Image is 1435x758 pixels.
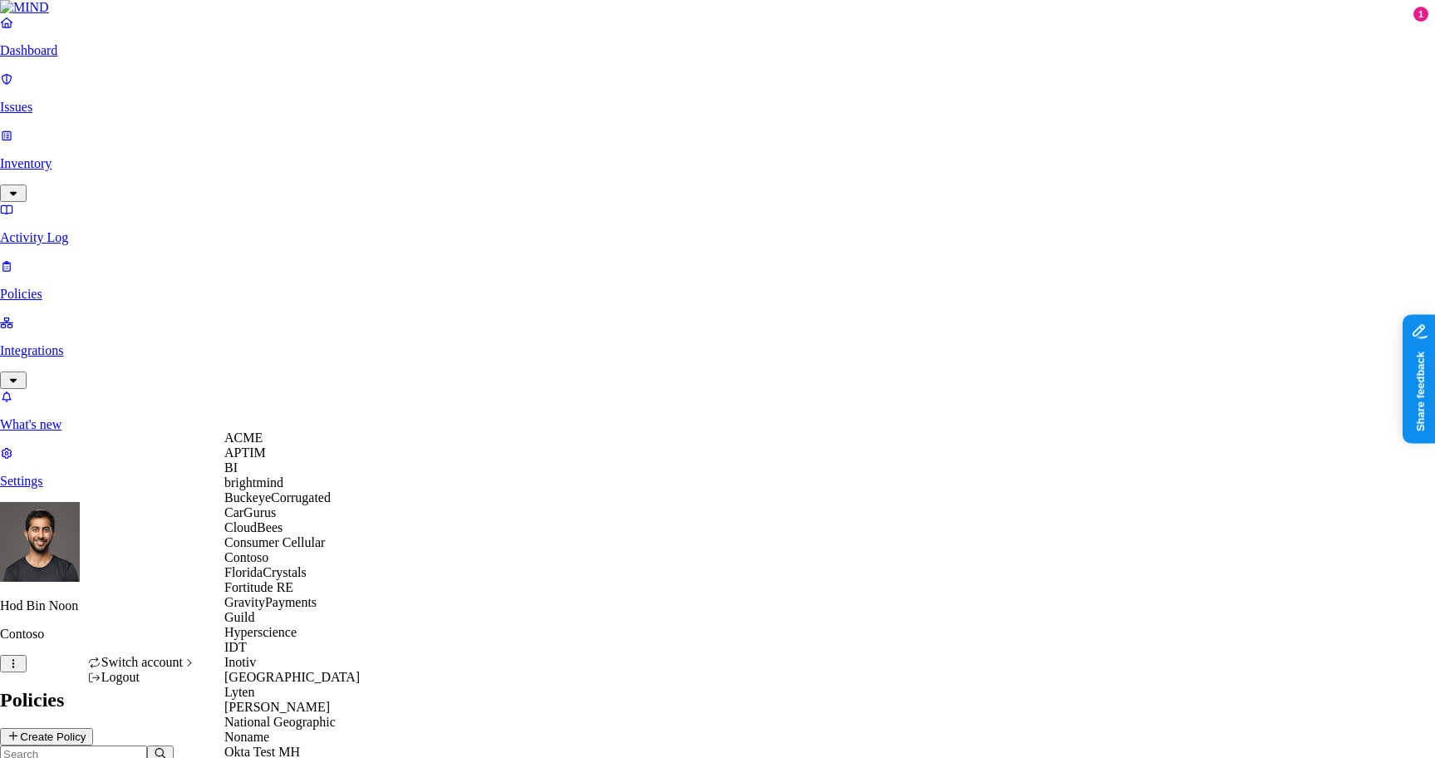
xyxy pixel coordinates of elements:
span: ACME [224,431,263,445]
span: Lyten [224,685,254,699]
span: IDT [224,640,247,654]
span: Contoso [224,550,268,564]
span: FloridaCrystals [224,565,307,579]
span: National Geographic [224,715,336,729]
span: BI [224,460,238,475]
span: GravityPayments [224,595,317,609]
span: CloudBees [224,520,283,534]
span: CarGurus [224,505,276,519]
div: Logout [88,670,197,685]
span: Fortitude RE [224,580,293,594]
span: [PERSON_NAME] [224,700,330,714]
span: [GEOGRAPHIC_DATA] [224,670,360,684]
span: BuckeyeCorrugated [224,490,331,505]
span: Switch account [101,655,183,669]
span: Inotiv [224,655,256,669]
span: APTIM [224,445,266,460]
span: Hyperscience [224,625,297,639]
span: brightmind [224,475,283,490]
span: Consumer Cellular [224,535,325,549]
span: Noname [224,730,269,744]
span: Guild [224,610,254,624]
